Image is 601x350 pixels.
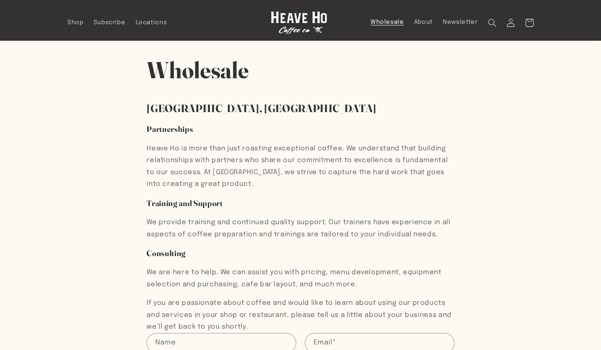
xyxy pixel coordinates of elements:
span: Wholesale [371,19,404,26]
a: Locations [130,14,172,31]
a: About [409,13,438,31]
a: Wholesale [365,13,409,31]
p: If you are passionate about coffee and would like to learn about using our products and services ... [147,297,454,333]
img: Heave Ho Coffee Co [271,11,327,34]
a: Subscribe [88,14,130,31]
h2: [GEOGRAPHIC_DATA], [GEOGRAPHIC_DATA] [147,102,454,115]
a: Shop [62,14,88,31]
h1: Wholesale [147,55,454,85]
span: Shop [67,19,84,27]
p: We are here to help. We can assist you with pricing, menu development, equipment selection and pu... [147,267,454,290]
span: Locations [136,19,167,27]
span: Training and Support [147,198,222,208]
summary: Search [483,13,501,32]
p: We provide training and continued quality support. Our trainers have experience in all aspects of... [147,217,454,240]
span: About [414,19,433,26]
span: Consulting [147,248,186,258]
span: Subscribe [94,19,126,27]
span: Newsletter [443,19,477,26]
a: Newsletter [438,13,483,31]
span: Partnerships [147,124,193,134]
p: Heave Ho is more than just roasting exceptional coffee. We understand that building relationships... [147,143,454,190]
